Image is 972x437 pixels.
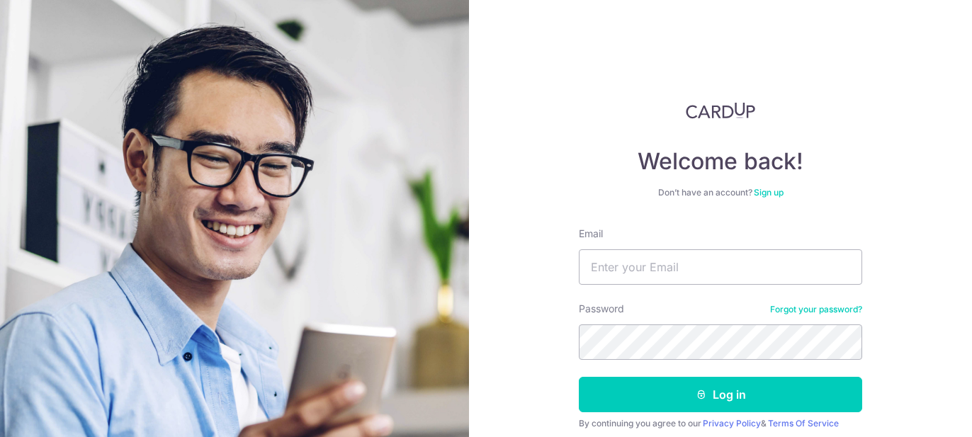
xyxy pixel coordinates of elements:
[754,187,784,198] a: Sign up
[703,418,761,429] a: Privacy Policy
[579,377,862,412] button: Log in
[768,418,839,429] a: Terms Of Service
[579,187,862,198] div: Don’t have an account?
[686,102,755,119] img: CardUp Logo
[579,418,862,429] div: By continuing you agree to our &
[579,249,862,285] input: Enter your Email
[579,147,862,176] h4: Welcome back!
[579,227,603,241] label: Email
[770,304,862,315] a: Forgot your password?
[579,302,624,316] label: Password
